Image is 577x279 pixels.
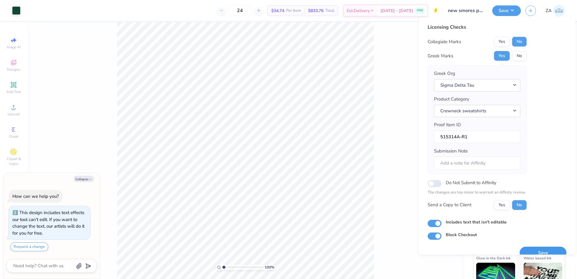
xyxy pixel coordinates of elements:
button: Crewneck sweatshirts [434,105,520,117]
button: Yes [494,51,510,61]
span: Water based Ink [524,255,551,261]
span: Greek [9,134,18,139]
span: 100 % [265,265,274,270]
label: Product Category [434,96,469,103]
button: No [512,200,527,210]
label: Do Not Submit to Affinity [446,179,496,187]
span: Glow in the Dark Ink [476,255,511,261]
span: $34.74 [271,8,284,14]
div: Send a Copy to Client [428,201,471,208]
span: Designs [7,67,20,72]
button: Save [492,5,521,16]
span: Clipart & logos [3,156,24,166]
input: – – [228,5,252,16]
button: Sigma Delta Tau [434,79,520,91]
button: No [512,37,527,46]
span: ZA [546,7,552,14]
a: ZA [546,5,565,17]
input: Add a note for Affinity [434,157,520,170]
img: Zuriel Alaba [553,5,565,17]
div: This design includes text effects our tool can't edit. If you want to change the text, our artist... [12,210,84,236]
span: Upload [8,112,20,117]
input: Untitled Design [443,5,488,17]
button: No [512,51,527,61]
span: $833.76 [308,8,324,14]
label: Greek Org [434,70,455,77]
div: How can we help you? [12,193,59,199]
span: Per Item [286,8,301,14]
label: Block Checkout [446,232,477,238]
label: Submission Note [434,148,468,155]
button: Request a change [10,242,48,251]
span: Add Text [6,89,21,94]
button: Save [520,247,566,259]
button: Yes [494,200,510,210]
label: Proof Item ID [434,121,461,128]
p: The changes are too minor to warrant an Affinity review. [428,190,527,196]
span: FREE [417,8,423,13]
span: Est. Delivery [347,8,370,14]
span: Total [325,8,334,14]
div: Collegiate Marks [428,38,461,45]
span: Image AI [7,45,21,50]
div: Licensing Checks [428,24,527,31]
button: Collapse [74,176,94,182]
button: Yes [494,37,510,46]
label: Includes text that isn't editable [446,219,507,225]
div: Greek Marks [428,53,453,59]
span: [DATE] - [DATE] [381,8,413,14]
